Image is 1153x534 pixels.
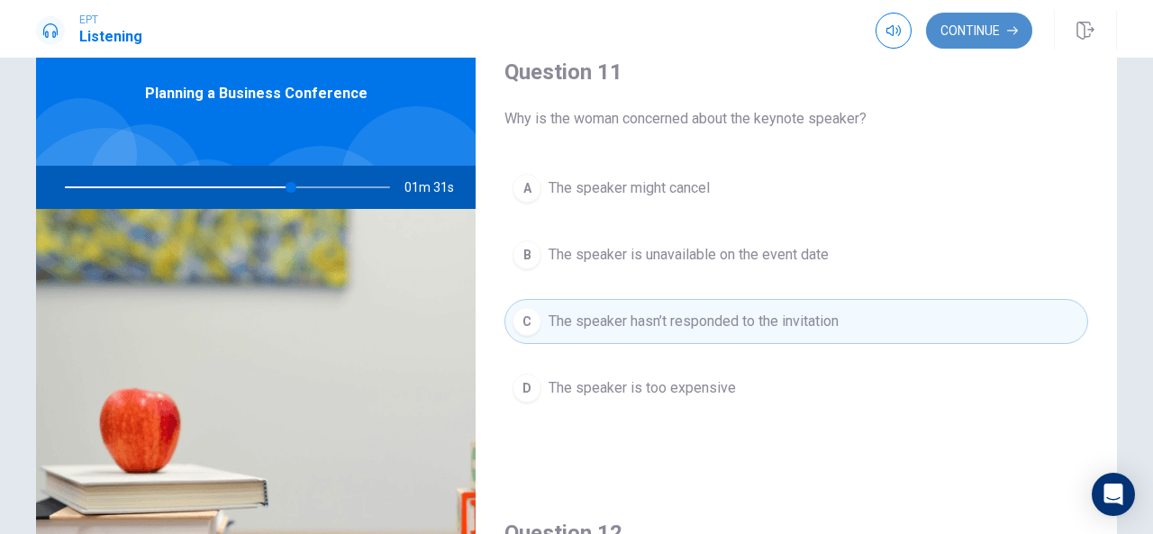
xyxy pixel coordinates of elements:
[549,311,839,332] span: The speaker hasn’t responded to the invitation
[504,58,1088,86] h4: Question 11
[504,166,1088,211] button: AThe speaker might cancel
[404,166,468,209] span: 01m 31s
[504,366,1088,411] button: DThe speaker is too expensive
[513,374,541,403] div: D
[549,177,710,199] span: The speaker might cancel
[504,108,1088,130] span: Why is the woman concerned about the keynote speaker?
[145,83,368,104] span: Planning a Business Conference
[549,244,829,266] span: The speaker is unavailable on the event date
[513,240,541,269] div: B
[1092,473,1135,516] div: Open Intercom Messenger
[926,13,1032,49] button: Continue
[79,26,142,48] h1: Listening
[504,232,1088,277] button: BThe speaker is unavailable on the event date
[549,377,736,399] span: The speaker is too expensive
[79,14,142,26] span: EPT
[513,174,541,203] div: A
[513,307,541,336] div: C
[504,299,1088,344] button: CThe speaker hasn’t responded to the invitation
